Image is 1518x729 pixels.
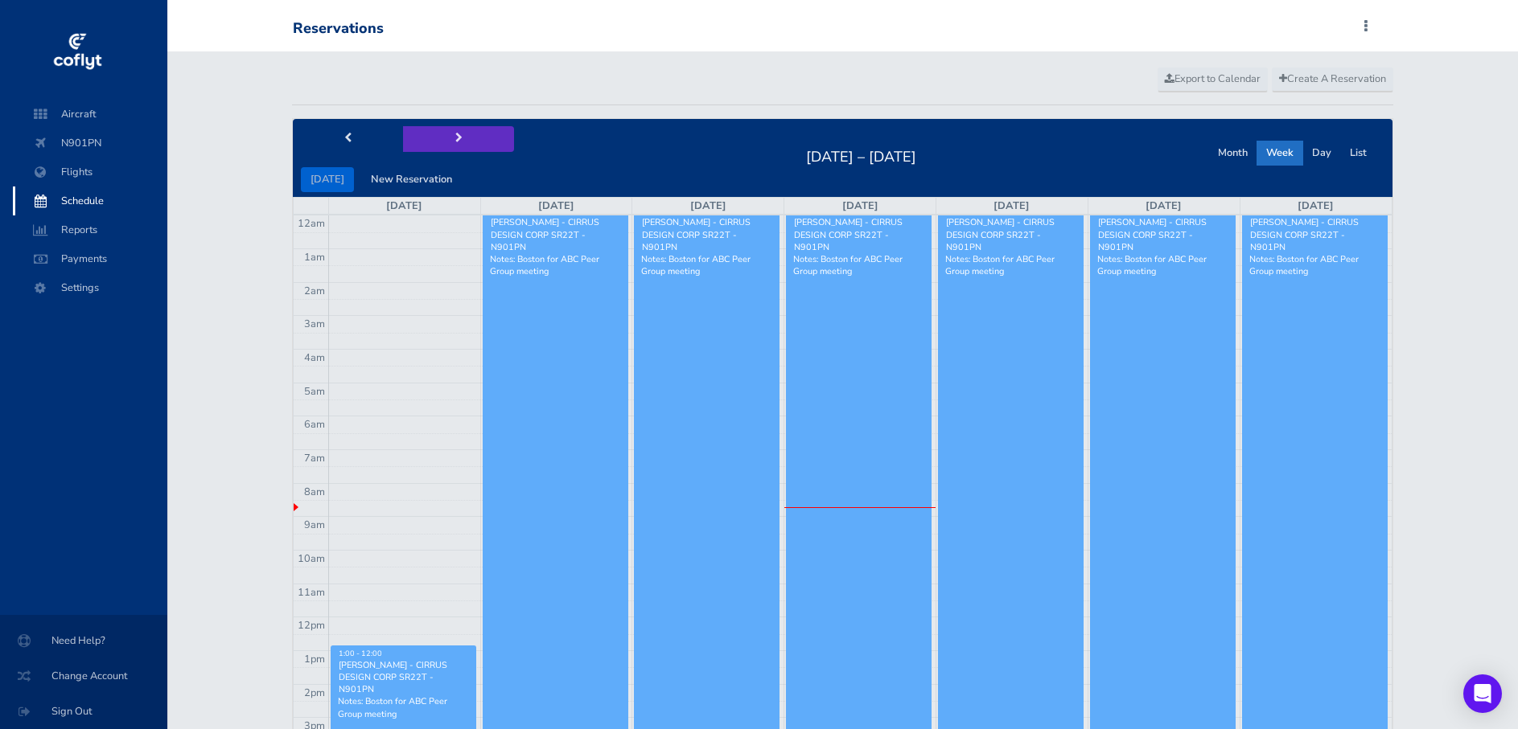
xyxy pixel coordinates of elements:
[1340,141,1376,166] button: List
[338,659,469,696] div: [PERSON_NAME] - CIRRUS DESIGN CORP SR22T - N901PN
[490,216,621,253] div: [PERSON_NAME] - CIRRUS DESIGN CORP SR22T - N901PN
[1257,141,1303,166] button: Week
[796,144,926,166] h2: [DATE] – [DATE]
[386,199,422,213] a: [DATE]
[993,199,1030,213] a: [DATE]
[29,100,151,129] span: Aircraft
[1302,141,1341,166] button: Day
[945,253,1076,277] p: Notes: Boston for ABC Peer Group meeting
[1249,253,1381,277] p: Notes: Boston for ABC Peer Group meeting
[361,167,462,192] button: New Reservation
[29,158,151,186] span: Flights
[304,652,325,666] span: 1pm
[301,167,354,192] button: [DATE]
[1279,72,1386,86] span: Create A Reservation
[339,649,382,658] span: 1:00 - 12:00
[29,129,151,158] span: N901PN
[403,126,514,151] button: next
[1097,253,1228,277] p: Notes: Boston for ABC Peer Group meeting
[19,626,148,655] span: Need Help?
[641,253,772,277] p: Notes: Boston for ABC Peer Group meeting
[29,186,151,215] span: Schedule
[293,126,404,151] button: prev
[945,216,1076,253] div: [PERSON_NAME] - CIRRUS DESIGN CORP SR22T - N901PN
[690,199,726,213] a: [DATE]
[304,384,325,399] span: 5am
[338,695,469,719] p: Notes: Boston for ABC Peer Group meeting
[1272,68,1393,92] a: Create A Reservation
[1298,199,1334,213] a: [DATE]
[298,618,325,633] span: 12pm
[793,253,924,277] p: Notes: Boston for ABC Peer Group meeting
[298,216,325,231] span: 12am
[29,244,151,273] span: Payments
[298,551,325,566] span: 10am
[304,417,325,432] span: 6am
[304,250,325,264] span: 1am
[304,485,325,499] span: 8am
[29,215,151,244] span: Reports
[490,253,621,277] p: Notes: Boston for ABC Peer Group meeting
[1165,72,1261,86] span: Export to Calendar
[298,585,325,600] span: 11am
[304,350,325,365] span: 4am
[1146,199,1182,213] a: [DATE]
[293,20,384,38] div: Reservations
[304,451,325,465] span: 7am
[1158,68,1268,92] a: Export to Calendar
[304,284,325,298] span: 2am
[842,199,878,213] a: [DATE]
[304,518,325,532] span: 9am
[51,28,104,76] img: coflyt logo
[641,216,772,253] div: [PERSON_NAME] - CIRRUS DESIGN CORP SR22T - N901PN
[793,216,924,253] div: [PERSON_NAME] - CIRRUS DESIGN CORP SR22T - N901PN
[29,273,151,302] span: Settings
[1097,216,1228,253] div: [PERSON_NAME] - CIRRUS DESIGN CORP SR22T - N901PN
[1463,674,1502,713] div: Open Intercom Messenger
[304,317,325,331] span: 3am
[1208,141,1257,166] button: Month
[304,686,325,700] span: 2pm
[19,697,148,726] span: Sign Out
[1249,216,1381,253] div: [PERSON_NAME] - CIRRUS DESIGN CORP SR22T - N901PN
[19,661,148,690] span: Change Account
[538,199,574,213] a: [DATE]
